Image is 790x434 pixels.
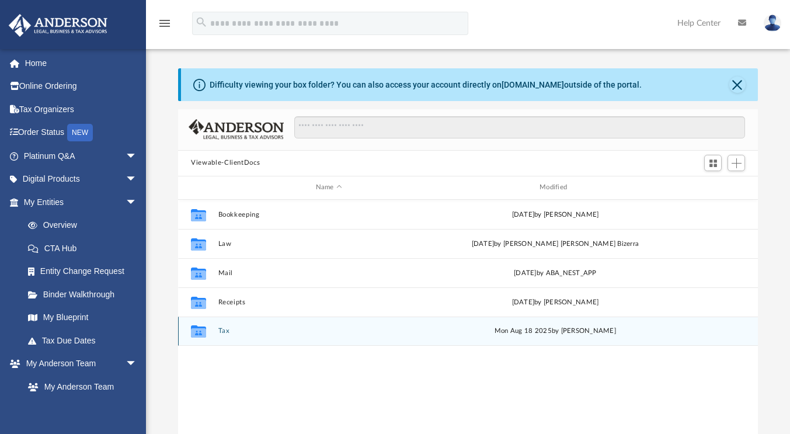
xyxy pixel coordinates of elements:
[158,22,172,30] a: menu
[445,209,666,220] div: [DATE] by [PERSON_NAME]
[671,182,753,193] div: id
[191,158,260,168] button: Viewable-ClientDocs
[16,306,149,329] a: My Blueprint
[210,79,642,91] div: Difficulty viewing your box folder? You can also access your account directly on outside of the p...
[8,75,155,98] a: Online Ordering
[218,211,440,218] button: Bookkeeping
[764,15,781,32] img: User Pic
[218,327,440,335] button: Tax
[294,116,745,138] input: Search files and folders
[16,283,155,306] a: Binder Walkthrough
[218,298,440,306] button: Receipts
[728,155,745,171] button: Add
[8,168,155,191] a: Digital Productsarrow_drop_down
[8,352,149,376] a: My Anderson Teamarrow_drop_down
[16,214,155,237] a: Overview
[445,326,666,336] div: Mon Aug 18 2025 by [PERSON_NAME]
[126,168,149,192] span: arrow_drop_down
[445,297,666,307] div: [DATE] by [PERSON_NAME]
[158,16,172,30] i: menu
[218,269,440,277] button: Mail
[8,98,155,121] a: Tax Organizers
[444,182,666,193] div: Modified
[8,190,155,214] a: My Entitiesarrow_drop_down
[5,14,111,37] img: Anderson Advisors Platinum Portal
[502,80,564,89] a: [DOMAIN_NAME]
[126,352,149,376] span: arrow_drop_down
[8,51,155,75] a: Home
[195,16,208,29] i: search
[218,182,440,193] div: Name
[445,268,666,278] div: [DATE] by ABA_NEST_APP
[472,240,495,246] span: [DATE]
[704,155,722,171] button: Switch to Grid View
[445,238,666,249] div: by [PERSON_NAME] [PERSON_NAME] Bizerra
[8,121,155,145] a: Order StatusNEW
[67,124,93,141] div: NEW
[16,329,155,352] a: Tax Due Dates
[126,144,149,168] span: arrow_drop_down
[16,237,155,260] a: CTA Hub
[16,375,143,398] a: My Anderson Team
[8,144,155,168] a: Platinum Q&Aarrow_drop_down
[218,240,440,248] button: Law
[729,77,746,93] button: Close
[183,182,213,193] div: id
[16,260,155,283] a: Entity Change Request
[126,190,149,214] span: arrow_drop_down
